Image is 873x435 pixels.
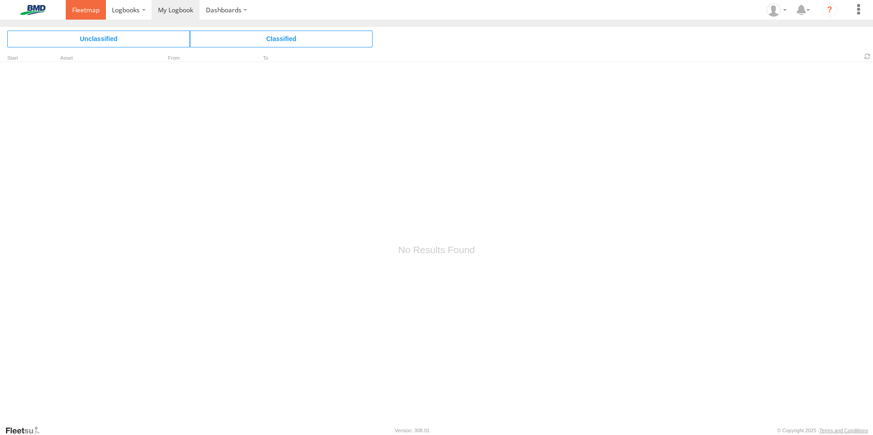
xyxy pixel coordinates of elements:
[862,52,873,61] span: Refresh
[5,426,47,435] a: Visit our Website
[777,428,868,433] div: © Copyright 2025 -
[60,56,152,61] div: Asset
[7,56,35,61] div: Click to Sort
[820,428,868,433] a: Terms and Conditions
[395,428,430,433] div: Version: 308.01
[822,3,837,17] i: ?
[155,56,247,61] div: From
[190,31,373,47] span: Click to view Classified Trips
[763,3,790,17] div: Mark Goulevitch
[9,5,57,15] img: bmd-logo.svg
[7,31,190,47] span: Click to view Unclassified Trips
[250,56,342,61] div: To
